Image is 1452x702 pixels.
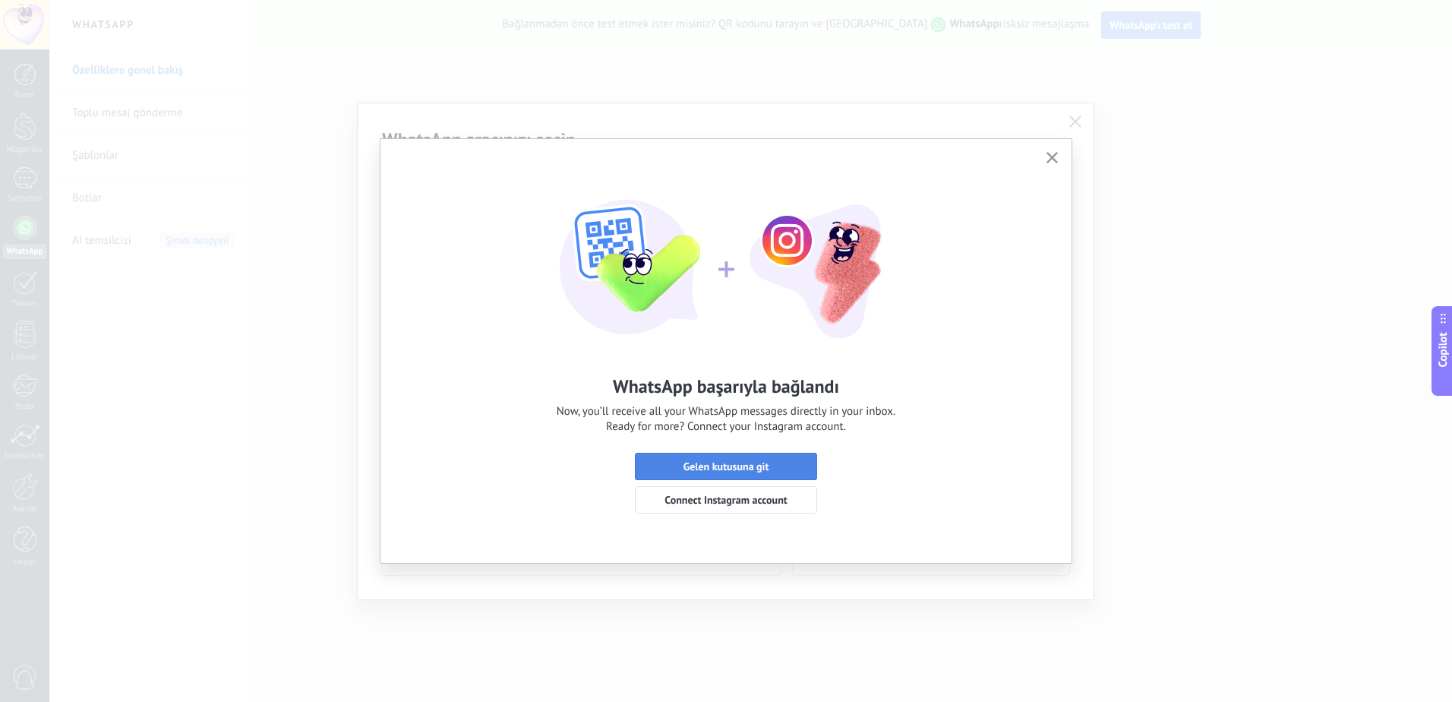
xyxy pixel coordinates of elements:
[664,495,787,505] span: Connect Instagram account
[559,162,893,344] img: wa-lite-feat-instagram-success.png
[1435,333,1450,368] span: Copilot
[635,486,817,514] button: Connect Instagram account
[613,375,839,398] h2: WhatsApp başarıyla bağlandı
[683,461,769,472] span: Gelen kutusuna git
[557,404,895,435] span: Now, you’ll receive all your WhatsApp messages directly in your inbox. Ready for more? Connect yo...
[635,453,817,480] button: Gelen kutusuna git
